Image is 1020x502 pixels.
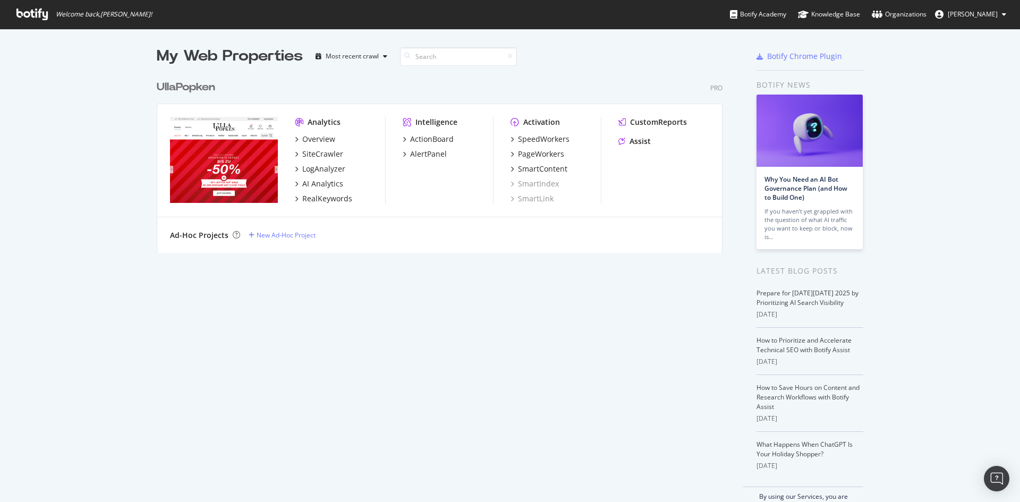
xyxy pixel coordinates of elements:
[403,149,447,159] a: AlertPanel
[403,134,454,144] a: ActionBoard
[511,178,559,189] a: SmartIndex
[984,466,1009,491] div: Open Intercom Messenger
[295,164,345,174] a: LogAnalyzer
[257,231,316,240] div: New Ad-Hoc Project
[511,193,554,204] a: SmartLink
[518,149,564,159] div: PageWorkers
[170,230,228,241] div: Ad-Hoc Projects
[308,117,341,127] div: Analytics
[410,149,447,159] div: AlertPanel
[764,207,855,241] div: If you haven’t yet grappled with the question of what AI traffic you want to keep or block, now is…
[326,53,379,59] div: Most recent crawl
[767,51,842,62] div: Botify Chrome Plugin
[302,149,343,159] div: SiteCrawler
[511,149,564,159] a: PageWorkers
[410,134,454,144] div: ActionBoard
[756,79,863,91] div: Botify news
[295,178,343,189] a: AI Analytics
[618,136,651,147] a: Assist
[730,9,786,20] div: Botify Academy
[157,46,303,67] div: My Web Properties
[511,164,567,174] a: SmartContent
[756,461,863,471] div: [DATE]
[523,117,560,127] div: Activation
[618,117,687,127] a: CustomReports
[948,10,998,19] span: Tatjana Zielke
[170,117,278,203] img: ullapopken.de
[302,134,335,144] div: Overview
[630,117,687,127] div: CustomReports
[926,6,1015,23] button: [PERSON_NAME]
[295,134,335,144] a: Overview
[756,336,852,354] a: How to Prioritize and Accelerate Technical SEO with Botify Assist
[511,134,569,144] a: SpeedWorkers
[756,414,863,423] div: [DATE]
[756,383,860,411] a: How to Save Hours on Content and Research Workflows with Botify Assist
[630,136,651,147] div: Assist
[415,117,457,127] div: Intelligence
[798,9,860,20] div: Knowledge Base
[295,193,352,204] a: RealKeywords
[157,67,731,253] div: grid
[872,9,926,20] div: Organizations
[311,48,392,65] button: Most recent crawl
[295,149,343,159] a: SiteCrawler
[764,175,847,202] a: Why You Need an AI Bot Governance Plan (and How to Build One)
[756,95,863,167] img: Why You Need an AI Bot Governance Plan (and How to Build One)
[756,310,863,319] div: [DATE]
[756,51,842,62] a: Botify Chrome Plugin
[518,164,567,174] div: SmartContent
[302,164,345,174] div: LogAnalyzer
[756,265,863,277] div: Latest Blog Posts
[400,47,517,66] input: Search
[302,193,352,204] div: RealKeywords
[756,440,853,458] a: What Happens When ChatGPT Is Your Holiday Shopper?
[756,288,858,307] a: Prepare for [DATE][DATE] 2025 by Prioritizing AI Search Visibility
[56,10,152,19] span: Welcome back, [PERSON_NAME] !
[157,80,219,95] a: UllaPopken
[302,178,343,189] div: AI Analytics
[710,83,722,92] div: Pro
[249,231,316,240] a: New Ad-Hoc Project
[756,357,863,367] div: [DATE]
[518,134,569,144] div: SpeedWorkers
[157,80,215,95] div: UllaPopken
